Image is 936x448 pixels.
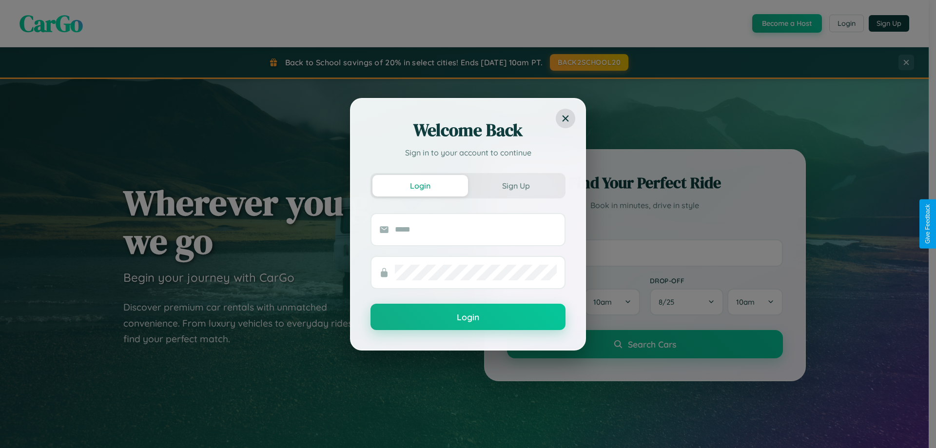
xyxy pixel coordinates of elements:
[370,147,565,158] p: Sign in to your account to continue
[370,118,565,142] h2: Welcome Back
[370,304,565,330] button: Login
[924,204,931,244] div: Give Feedback
[468,175,564,196] button: Sign Up
[372,175,468,196] button: Login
